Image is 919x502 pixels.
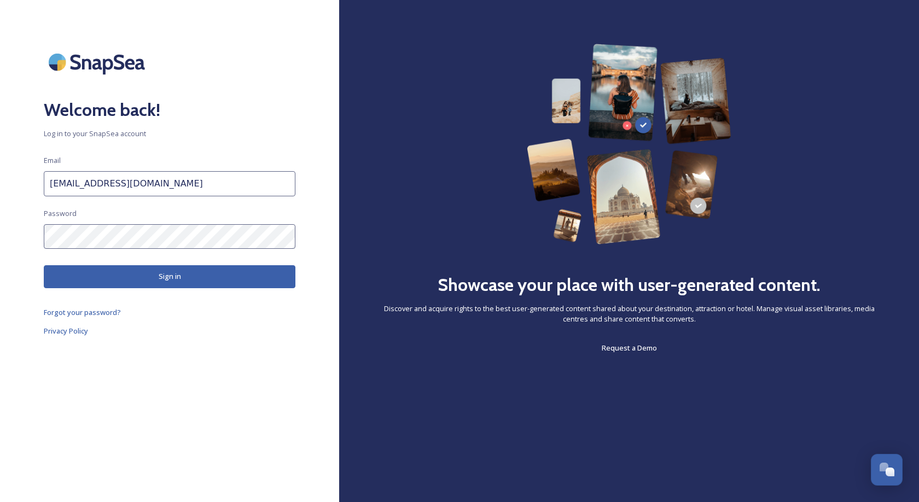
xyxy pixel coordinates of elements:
button: Sign in [44,265,295,288]
span: Password [44,208,77,219]
span: Request a Demo [602,343,657,353]
span: Privacy Policy [44,326,88,336]
span: Email [44,155,61,166]
button: Open Chat [871,454,903,486]
img: 63b42ca75bacad526042e722_Group%20154-p-800.png [527,44,732,244]
h2: Showcase your place with user-generated content. [438,272,821,298]
img: SnapSea Logo [44,44,153,80]
span: Discover and acquire rights to the best user-generated content shared about your destination, att... [383,303,875,324]
span: Log in to your SnapSea account [44,129,295,139]
input: john.doe@snapsea.io [44,171,295,196]
a: Privacy Policy [44,324,295,337]
h2: Welcome back! [44,97,295,123]
span: Forgot your password? [44,307,121,317]
a: Forgot your password? [44,306,295,319]
a: Request a Demo [602,341,657,354]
